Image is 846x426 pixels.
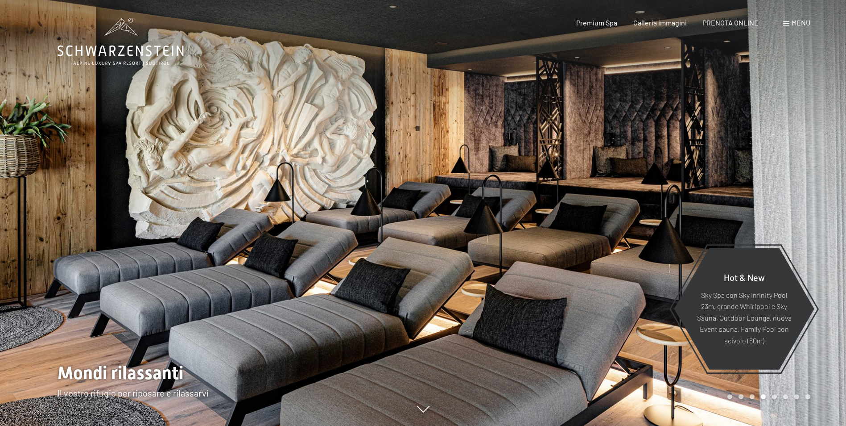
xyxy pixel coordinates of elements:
p: Sky Spa con Sky infinity Pool 23m, grande Whirlpool e Sky Sauna, Outdoor Lounge, nuova Event saun... [696,289,792,346]
a: Galleria immagini [633,18,687,27]
a: PRENOTA ONLINE [702,18,759,27]
div: Carousel Page 6 [783,394,788,399]
div: Carousel Page 3 [750,394,755,399]
div: Carousel Page 2 [739,394,743,399]
div: Carousel Page 5 [772,394,777,399]
span: Hot & New [724,271,765,282]
div: Carousel Page 7 [794,394,799,399]
a: Hot & New Sky Spa con Sky infinity Pool 23m, grande Whirlpool e Sky Sauna, Outdoor Lounge, nuova ... [673,247,815,370]
div: Carousel Pagination [724,394,810,399]
div: Carousel Page 4 (Current Slide) [761,394,766,399]
a: Premium Spa [576,18,617,27]
span: Menu [792,18,810,27]
div: Carousel Page 8 [805,394,810,399]
div: Carousel Page 1 [727,394,732,399]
